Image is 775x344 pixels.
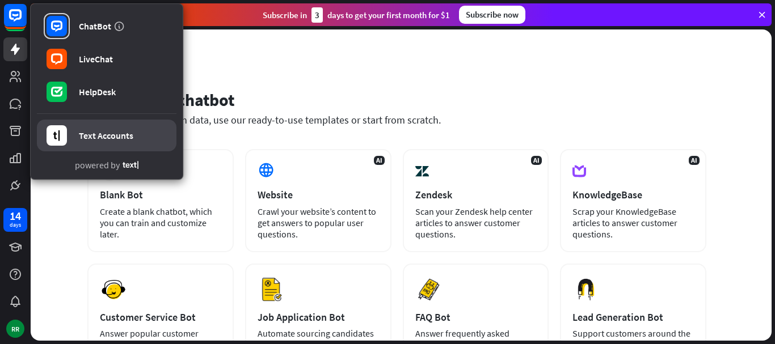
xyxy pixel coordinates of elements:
[572,311,694,324] div: Lead Generation Bot
[263,7,450,23] div: Subscribe in days to get your first month for $1
[100,188,221,201] div: Blank Bot
[531,156,542,165] span: AI
[572,188,694,201] div: KnowledgeBase
[689,156,700,165] span: AI
[572,206,694,240] div: Scrap your KnowledgeBase articles to answer customer questions.
[311,7,323,23] div: 3
[6,320,24,338] div: RR
[374,156,385,165] span: AI
[100,311,221,324] div: Customer Service Bot
[459,6,525,24] div: Subscribe now
[10,211,21,221] div: 14
[415,311,537,324] div: FAQ Bot
[100,206,221,240] div: Create a blank chatbot, which you can train and customize later.
[258,206,379,240] div: Crawl your website’s content to get answers to popular user questions.
[415,206,537,240] div: Scan your Zendesk help center articles to answer customer questions.
[258,188,379,201] div: Website
[415,188,537,201] div: Zendesk
[9,5,43,39] button: Open LiveChat chat widget
[258,311,379,324] div: Job Application Bot
[87,89,706,111] div: Set up your chatbot
[3,208,27,232] a: 14 days
[87,113,706,126] div: Train your chatbot with data, use our ready-to-use templates or start from scratch.
[10,221,21,229] div: days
